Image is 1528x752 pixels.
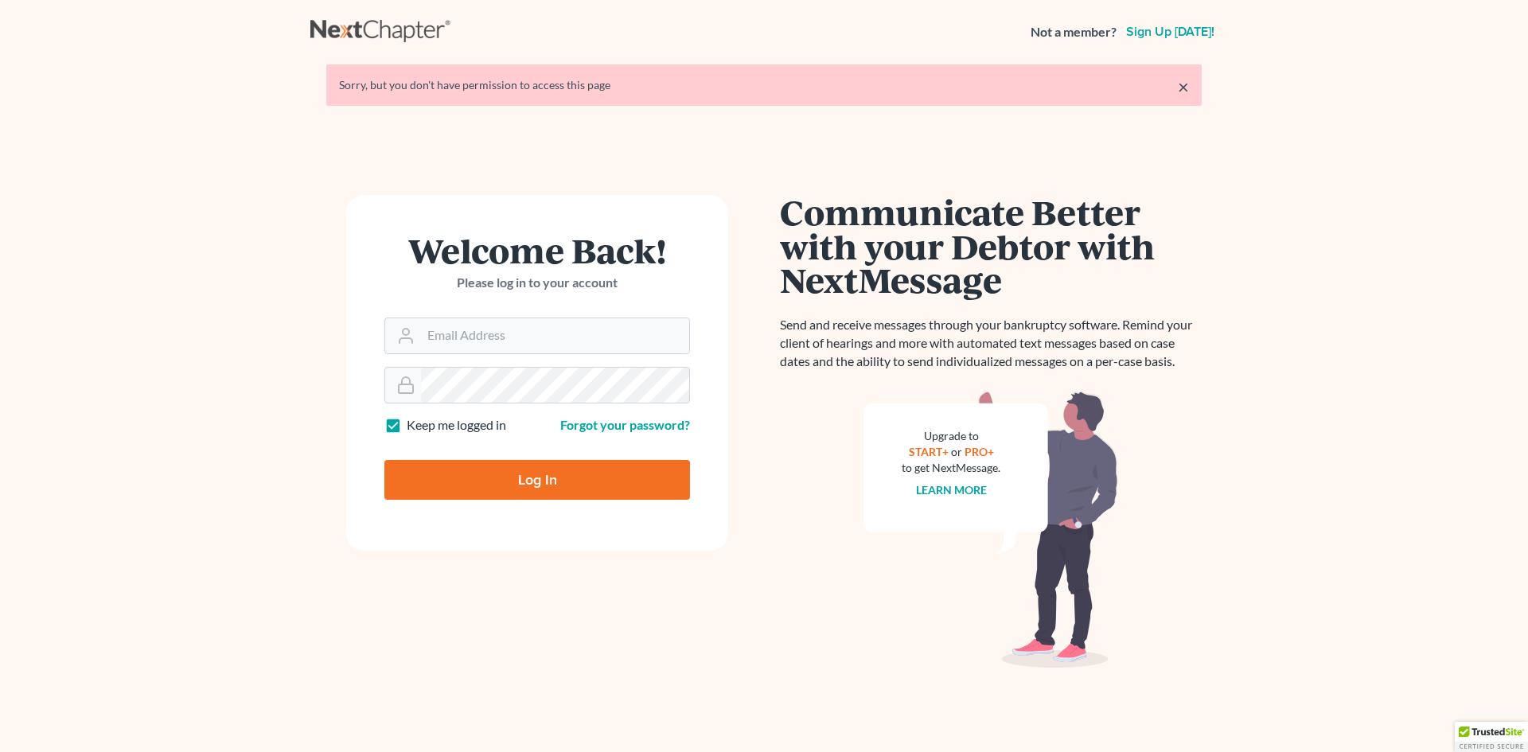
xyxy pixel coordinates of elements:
p: Send and receive messages through your bankruptcy software. Remind your client of hearings and mo... [780,316,1202,371]
input: Email Address [421,318,689,353]
div: Sorry, but you don't have permission to access this page [339,77,1189,93]
a: Forgot your password? [560,417,690,432]
h1: Welcome Back! [384,233,690,267]
input: Log In [384,460,690,500]
strong: Not a member? [1031,23,1117,41]
div: TrustedSite Certified [1455,722,1528,752]
p: Please log in to your account [384,274,690,292]
a: START+ [909,445,949,458]
img: nextmessage_bg-59042aed3d76b12b5cd301f8e5b87938c9018125f34e5fa2b7a6b67550977c72.svg [863,390,1118,668]
h1: Communicate Better with your Debtor with NextMessage [780,195,1202,297]
span: or [951,445,962,458]
div: to get NextMessage. [902,460,1000,476]
label: Keep me logged in [407,416,506,434]
a: Sign up [DATE]! [1123,25,1218,38]
a: Learn more [916,483,987,497]
a: PRO+ [965,445,994,458]
a: × [1178,77,1189,96]
div: Upgrade to [902,428,1000,444]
